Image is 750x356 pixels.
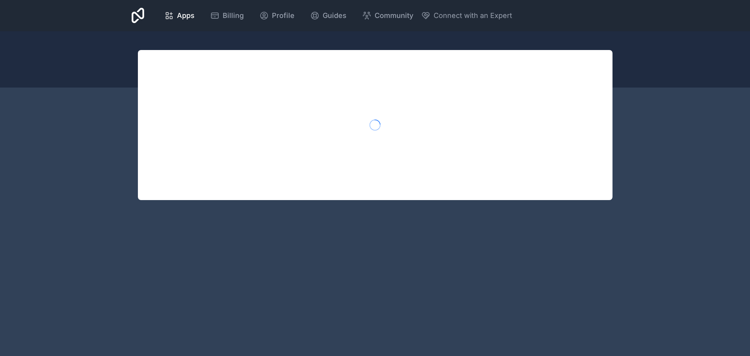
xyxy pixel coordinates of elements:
a: Apps [158,7,201,24]
span: Apps [177,10,195,21]
a: Community [356,7,420,24]
a: Billing [204,7,250,24]
a: Profile [253,7,301,24]
button: Connect with an Expert [421,10,512,21]
span: Community [375,10,413,21]
a: Guides [304,7,353,24]
span: Billing [223,10,244,21]
span: Connect with an Expert [434,10,512,21]
span: Profile [272,10,295,21]
span: Guides [323,10,346,21]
